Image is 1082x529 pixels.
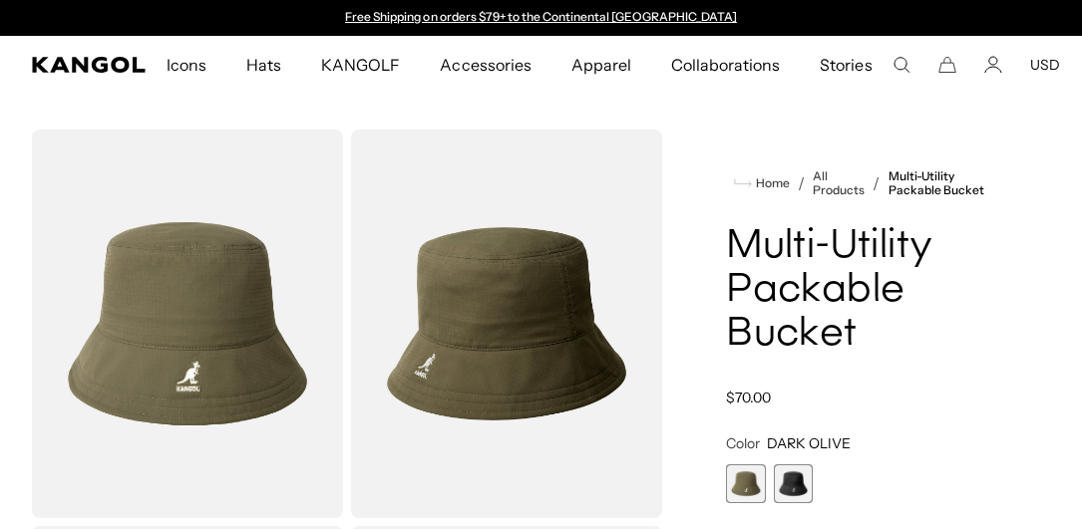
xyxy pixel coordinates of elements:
[767,434,851,452] span: DARK OLIVE
[226,36,301,94] a: Hats
[726,464,765,503] label: DARK OLIVE
[752,176,790,190] span: Home
[351,130,662,518] img: color-dark-olive
[813,169,865,197] a: All Products
[893,56,910,74] summary: Search here
[551,36,651,94] a: Apparel
[726,464,765,503] div: 1 of 2
[790,171,805,195] li: /
[800,36,892,94] a: Stories
[345,9,737,24] a: Free Shipping on orders $79+ to the Continental [GEOGRAPHIC_DATA]
[147,36,226,94] a: Icons
[571,36,631,94] span: Apparel
[246,36,281,94] span: Hats
[984,56,1002,74] a: Account
[420,36,550,94] a: Accessories
[726,169,1002,197] nav: breadcrumbs
[726,389,771,406] span: $70.00
[651,36,800,94] a: Collaborations
[820,36,872,94] span: Stories
[726,225,1002,357] h1: Multi-Utility Packable Bucket
[1030,56,1060,74] button: USD
[889,169,1002,197] a: Multi-Utility Packable Bucket
[774,464,813,503] label: BLACK
[440,36,531,94] span: Accessories
[336,10,747,26] slideshow-component: Announcement bar
[336,10,747,26] div: 1 of 2
[336,10,747,26] div: Announcement
[32,130,343,518] img: color-dark-olive
[32,57,147,73] a: Kangol
[301,36,420,94] a: KANGOLF
[865,171,880,195] li: /
[774,464,813,503] div: 2 of 2
[726,434,760,452] span: Color
[167,36,206,94] span: Icons
[734,174,790,192] a: Home
[938,56,956,74] button: Cart
[321,36,400,94] span: KANGOLF
[671,36,780,94] span: Collaborations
